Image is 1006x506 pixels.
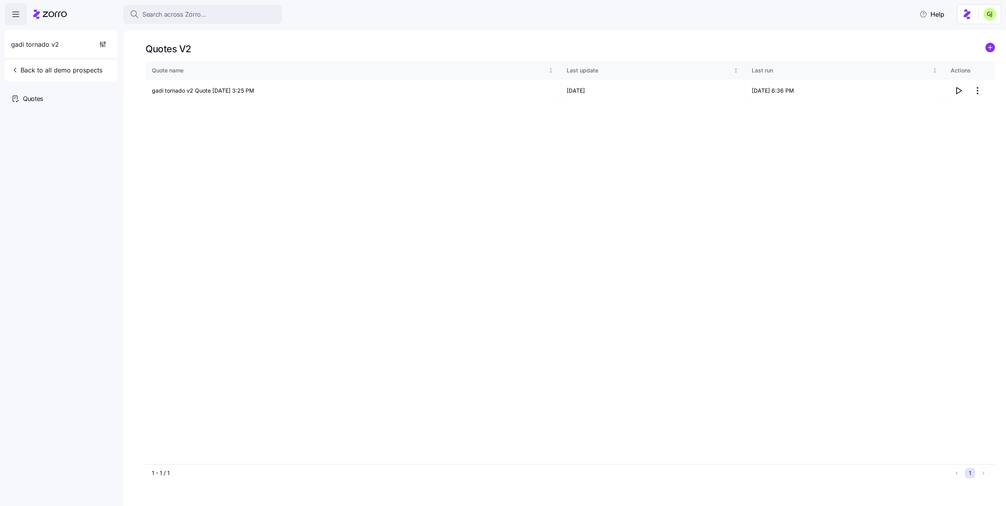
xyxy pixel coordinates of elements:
th: Last runNot sorted [745,61,944,80]
h1: Quotes V2 [146,43,191,55]
span: Search across Zorro... [142,10,206,19]
span: Quotes [23,94,43,104]
div: Actions [951,66,989,75]
a: add icon [985,43,995,55]
div: Not sorted [733,68,739,73]
div: Last update [567,66,732,75]
button: Previous page [951,468,962,478]
div: 1 - 1 / 1 [152,469,948,477]
div: Last run [752,66,930,75]
button: Help [913,6,951,22]
button: Search across Zorro... [123,5,282,24]
td: [DATE] 6:36 PM [745,80,944,102]
span: gadi tornado v2 [11,40,59,49]
div: Not sorted [932,68,938,73]
td: [DATE] [560,80,746,102]
th: Last updateNot sorted [560,61,746,80]
th: Quote nameNot sorted [146,61,560,80]
div: Not sorted [548,68,554,73]
button: Next page [978,468,989,478]
a: Quotes [5,88,117,110]
div: Quote name [152,66,546,75]
span: Help [919,10,944,19]
img: b91c5c9db8bb9f3387758c2d7cf845d3 [983,8,996,21]
svg: add icon [985,43,995,52]
td: gadi tornado v2 Quote [DATE] 3:25 PM [146,80,560,102]
button: 1 [965,468,975,478]
span: Back to all demo prospects [11,65,102,75]
button: Back to all demo prospects [8,62,106,78]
